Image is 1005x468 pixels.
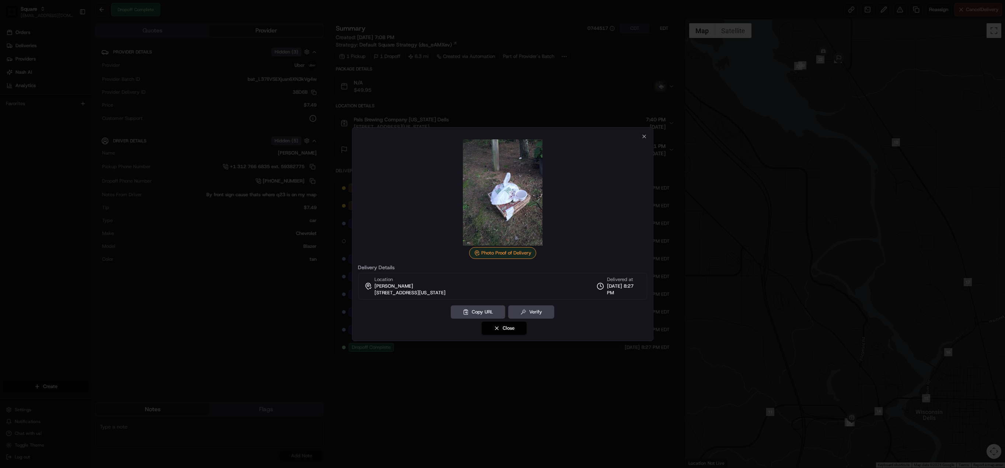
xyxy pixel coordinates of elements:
[15,107,56,115] span: Knowledge Base
[374,276,393,283] span: Location
[70,107,118,115] span: API Documentation
[7,71,21,84] img: 1736555255976-a54dd68f-1ca7-489b-9aae-adbdc363a1c4
[482,322,527,335] button: Close
[450,139,556,246] img: photo_proof_of_delivery image
[374,283,413,290] span: [PERSON_NAME]
[508,305,554,319] button: Verify
[469,247,536,259] div: Photo Proof of Delivery
[125,73,134,82] button: Start new chat
[62,108,68,114] div: 💻
[607,283,641,296] span: [DATE] 8:27 PM
[358,265,647,270] label: Delivery Details
[19,48,122,56] input: Clear
[7,108,13,114] div: 📗
[374,290,446,296] span: [STREET_ADDRESS][US_STATE]
[73,125,89,131] span: Pylon
[7,30,134,42] p: Welcome 👋
[25,78,93,84] div: We're available if you need us!
[52,125,89,131] a: Powered byPylon
[451,305,505,319] button: Copy URL
[7,8,22,22] img: Nash
[607,276,641,283] span: Delivered at
[25,71,121,78] div: Start new chat
[4,104,59,118] a: 📗Knowledge Base
[59,104,121,118] a: 💻API Documentation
